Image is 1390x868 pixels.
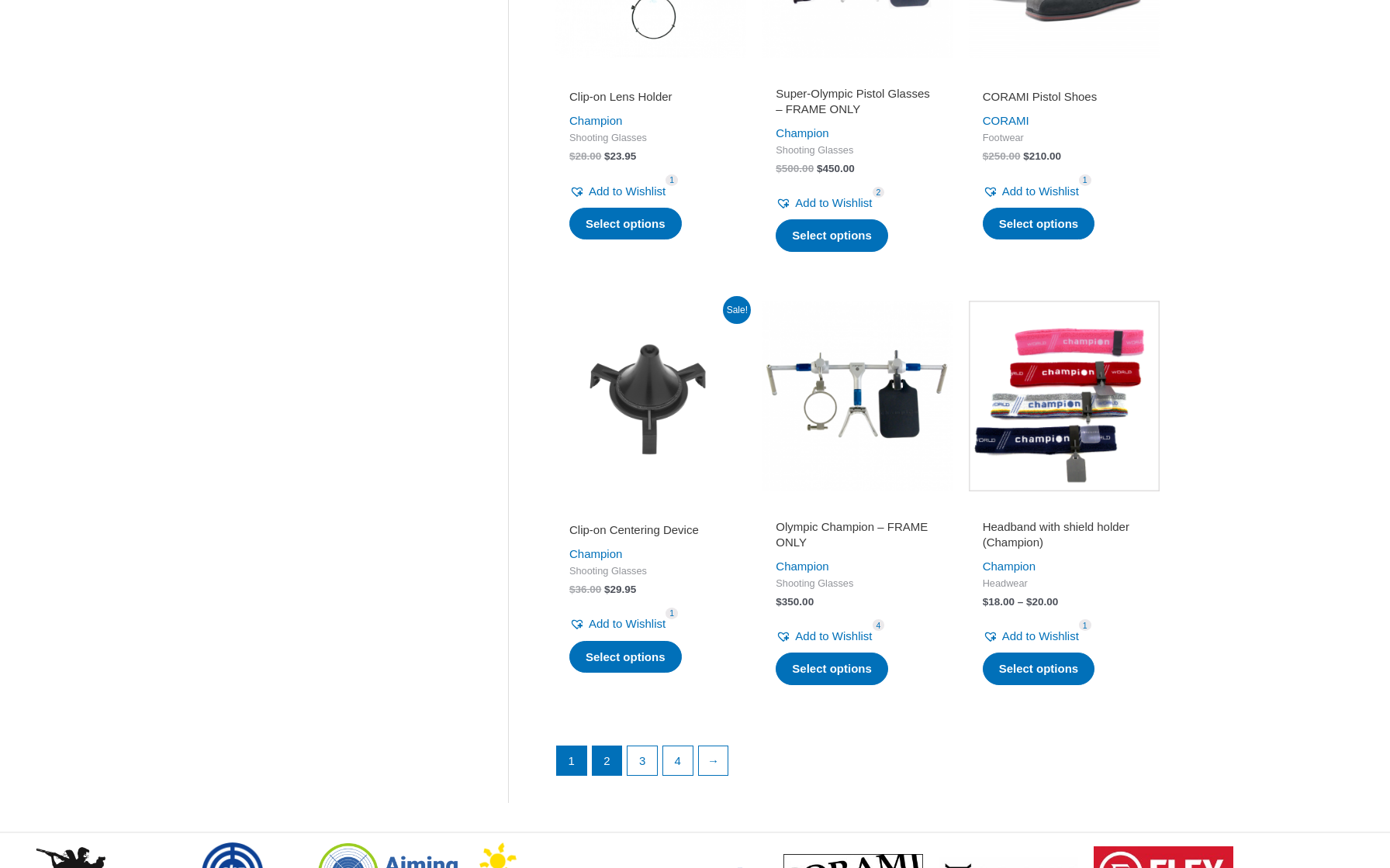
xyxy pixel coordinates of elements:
a: Super-Olympic Pistol Glasses – FRAME ONLY [776,86,939,122]
h2: CORAMI Pistol Shoes [983,89,1146,105]
span: $ [776,596,782,608]
a: Add to Wishlist [569,613,666,635]
h2: Super-Olympic Pistol Glasses – FRAME ONLY [776,86,939,116]
bdi: 210.00 [1023,150,1061,162]
span: $ [604,584,610,595]
span: Add to Wishlist [589,617,666,630]
span: Add to Wishlist [1002,184,1079,198]
span: Add to Wishlist [795,196,872,209]
span: $ [983,596,989,608]
span: $ [1023,150,1029,162]
a: Add to Wishlist [776,192,872,214]
span: Add to Wishlist [1002,629,1079,642]
a: Select options for “Headband with shield holder (Champion)” [983,653,1095,685]
a: Champion [983,560,1036,573]
bdi: 500.00 [776,163,814,174]
span: 1 [1079,174,1091,186]
img: Clip-on Centering Device [555,301,746,491]
h2: Headband with shield holder (Champion) [983,519,1146,549]
span: $ [604,150,610,162]
span: Headwear [983,577,1146,591]
span: $ [569,150,576,162]
h2: Olympic Champion – FRAME ONLY [776,519,939,549]
img: Headband with shield holder [969,301,1160,491]
h2: Clip-on Lens Holder [569,89,732,105]
span: $ [983,150,989,162]
a: → [699,746,728,776]
bdi: 28.00 [569,150,601,162]
a: Add to Wishlist [569,181,666,202]
span: Shooting Glasses [569,565,732,578]
a: Page 2 [593,746,622,776]
iframe: Customer reviews powered by Trustpilot [776,67,939,86]
a: Page 4 [663,746,693,776]
a: Champion [569,547,622,560]
a: Select options for “Olympic Champion - FRAME ONLY” [776,653,888,685]
a: CORAMI Pistol Shoes [983,89,1146,110]
span: Footwear [983,132,1146,145]
a: Add to Wishlist [983,181,1079,202]
bdi: 20.00 [1026,596,1058,608]
span: 1 [666,174,678,186]
bdi: 350.00 [776,596,814,608]
bdi: 23.95 [604,150,636,162]
span: Page 1 [557,746,586,776]
span: Shooting Glasses [776,144,939,157]
a: CORAMI [983,114,1029,127]
a: Olympic Champion – FRAME ONLY [776,519,939,556]
iframe: Customer reviews powered by Trustpilot [776,501,939,519]
span: Sale! [723,296,751,324]
img: Olympic Champion [762,301,953,491]
bdi: 36.00 [569,584,601,595]
span: Add to Wishlist [795,629,872,642]
span: $ [817,163,823,174]
a: Champion [569,114,622,127]
iframe: Customer reviews powered by Trustpilot [569,501,732,519]
bdi: 250.00 [983,150,1021,162]
a: Page 3 [628,746,657,776]
nav: Product Pagination [555,746,1160,784]
a: Headband with shield holder (Champion) [983,519,1146,556]
span: $ [569,584,576,595]
h2: Clip-on Centering Device [569,522,732,538]
span: 1 [666,608,678,619]
a: Champion [776,126,828,139]
span: 2 [873,187,885,198]
bdi: 450.00 [817,163,855,174]
a: Select options for “CORAMI Pistol Shoes” [983,208,1095,240]
span: – [1018,596,1024,608]
a: Add to Wishlist [776,625,872,647]
span: 1 [1079,619,1091,631]
span: 4 [873,619,885,631]
a: Select options for “Super-Olympic Pistol Glasses - FRAME ONLY” [776,219,888,252]
a: Clip-on Lens Holder [569,89,732,110]
iframe: Customer reviews powered by Trustpilot [983,501,1146,519]
a: Select options for “Clip-on Centering Device” [569,641,682,673]
bdi: 29.95 [604,584,636,595]
a: Add to Wishlist [983,625,1079,647]
iframe: Customer reviews powered by Trustpilot [569,67,732,86]
span: Add to Wishlist [589,184,666,198]
iframe: Customer reviews powered by Trustpilot [983,67,1146,86]
a: Champion [776,560,828,573]
span: Shooting Glasses [776,577,939,591]
bdi: 18.00 [983,596,1015,608]
span: Shooting Glasses [569,132,732,145]
span: $ [776,163,782,174]
a: Select options for “Clip-on Lens Holder” [569,208,682,240]
a: Clip-on Centering Device [569,522,732,543]
span: $ [1026,596,1032,608]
